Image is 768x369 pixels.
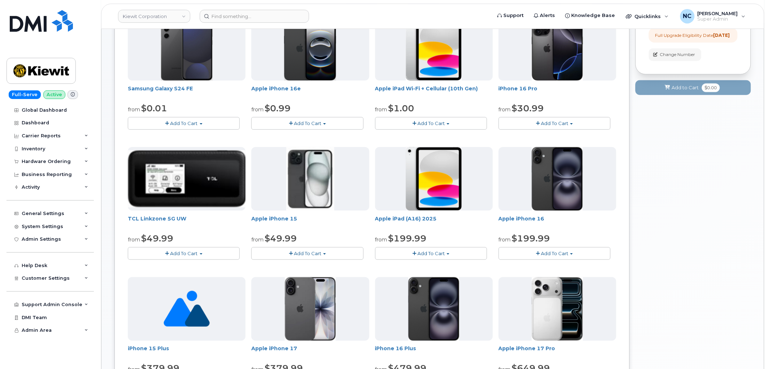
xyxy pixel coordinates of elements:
div: Apple iPhone 16e [251,85,369,99]
small: from [375,236,387,243]
span: $199.99 [389,233,427,244]
span: Add To Cart [170,250,198,256]
small: from [128,106,140,113]
a: iPhone 16 Plus [375,346,416,352]
small: from [128,236,140,243]
a: Apple iPhone 17 Pro [499,346,555,352]
a: Alerts [529,8,560,23]
span: Alerts [540,12,555,19]
button: Add To Cart [499,247,611,260]
div: Samsung Galaxy S24 FE [128,85,246,99]
div: Apple iPhone 17 [251,345,369,360]
div: iPhone 16 Pro [499,85,616,99]
div: Apple iPhone 16 [499,215,616,229]
img: s24FE.jpg [161,17,213,81]
span: $30.99 [512,103,544,113]
button: Add To Cart [128,247,240,260]
a: Apple iPhone 16e [251,85,301,92]
a: Apple iPad (A16) 2025 [375,215,437,222]
strong: [DATE] [713,33,730,38]
span: Add To Cart [417,120,445,126]
button: Add To Cart [375,117,487,130]
small: from [375,106,387,113]
div: Apple iPad (A16) 2025 [375,215,493,229]
button: Change Number [649,48,702,61]
span: Add To Cart [541,120,568,126]
span: $1.00 [389,103,415,113]
div: Full Upgrade Eligibility Date [655,32,730,38]
img: iphone_17_pro.png [532,277,583,341]
span: Add To Cart [417,250,445,256]
small: from [499,236,511,243]
input: Find something... [200,10,309,23]
div: iPhone 15 Plus [128,345,246,360]
div: Apple iPhone 17 Pro [499,345,616,360]
small: from [251,106,264,113]
a: Samsung Galaxy S24 FE [128,85,193,92]
button: Add To Cart [375,247,487,260]
iframe: Messenger Launcher [737,338,763,364]
div: Nicholas Capella [675,9,751,23]
span: Add To Cart [541,250,568,256]
div: Apple iPhone 15 [251,215,369,229]
a: iPhone 16 Pro [499,85,538,92]
span: $0.99 [265,103,291,113]
a: Apple iPhone 16 [499,215,544,222]
button: Add To Cart [251,117,363,130]
span: Change Number [660,51,695,58]
img: linkzone5g.png [128,150,246,207]
div: Quicklinks [621,9,674,23]
img: iphone16e.png [284,17,336,81]
img: no_image_found-2caef05468ed5679b831cfe6fc140e25e0c280774317ffc20a367ab7fd17291e.png [164,277,209,341]
span: Knowledge Base [572,12,615,19]
div: TCL Linkzone 5G UW [128,215,246,229]
a: Knowledge Base [560,8,620,23]
span: Quicklinks [635,13,661,19]
span: $49.99 [265,233,297,244]
img: iphone_16_plus.png [532,147,583,211]
button: Add To Cart [499,117,611,130]
img: ipad_11.png [406,147,462,211]
a: Apple iPhone 17 [251,346,297,352]
img: iphone_16_pro.png [532,17,583,81]
div: iPhone 16 Plus [375,345,493,360]
button: Add To Cart [128,117,240,130]
a: iPhone 15 Plus [128,346,169,352]
span: $0.01 [141,103,167,113]
span: Add To Cart [294,120,321,126]
span: $0.00 [702,83,720,92]
span: Add To Cart [294,250,321,256]
a: Apple iPhone 15 [251,215,297,222]
small: from [499,106,511,113]
a: Apple iPad Wi-Fi + Cellular (10th Gen) [375,85,478,92]
img: iphone_17.jpg [285,277,336,341]
button: Add To Cart [251,247,363,260]
span: $199.99 [512,233,550,244]
span: Add to Cart [672,84,699,91]
span: [PERSON_NAME] [698,10,738,16]
button: Add to Cart $0.00 [635,80,751,95]
a: Kiewit Corporation [118,10,190,23]
span: Support [504,12,524,19]
span: Super Admin [698,16,738,22]
a: Support [493,8,529,23]
a: TCL Linkzone 5G UW [128,215,186,222]
small: from [251,236,264,243]
img: iphone15.jpg [286,147,334,211]
div: Apple iPad Wi-Fi + Cellular (10th Gen) [375,85,493,99]
span: $49.99 [141,233,173,244]
span: NC [683,12,692,21]
span: Add To Cart [170,120,198,126]
img: ipad10thgen.png [406,17,462,81]
img: iphone_16_plus.png [408,277,459,341]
